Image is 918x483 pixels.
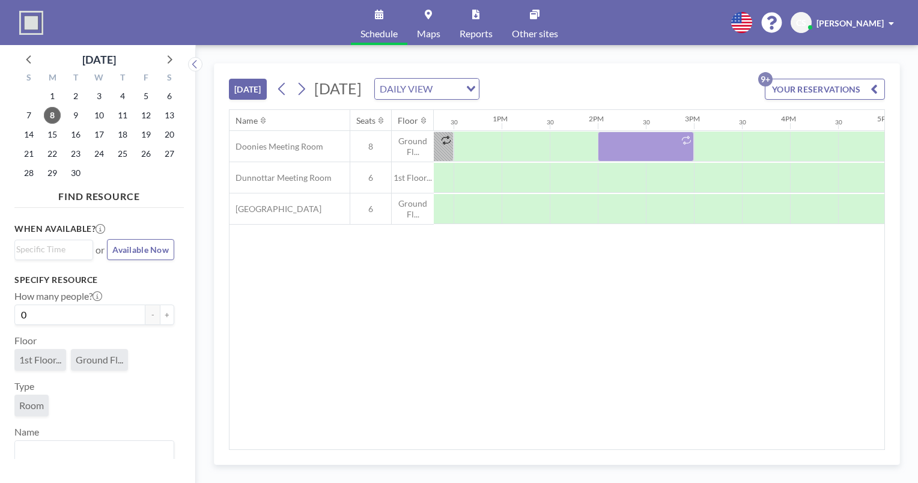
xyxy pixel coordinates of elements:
span: Ground Fl... [392,198,434,219]
label: How many people? [14,290,102,302]
span: or [96,244,105,256]
div: F [134,71,157,87]
span: [PERSON_NAME] [816,18,884,28]
span: Monday, September 1, 2025 [44,88,61,105]
div: T [64,71,88,87]
span: Thursday, September 4, 2025 [114,88,131,105]
div: T [111,71,134,87]
button: - [145,305,160,325]
span: Wednesday, September 17, 2025 [91,126,108,143]
div: W [88,71,111,87]
div: 4PM [781,114,796,123]
span: Available Now [112,245,169,255]
span: Monday, September 15, 2025 [44,126,61,143]
div: Name [236,115,258,126]
span: DAILY VIEW [377,81,435,97]
span: Sunday, September 7, 2025 [20,107,37,124]
span: Saturday, September 6, 2025 [161,88,178,105]
label: Floor [14,335,37,347]
input: Search for option [16,443,167,459]
span: Dunnottar Meeting Room [229,172,332,183]
span: Saturday, September 20, 2025 [161,126,178,143]
span: Friday, September 5, 2025 [138,88,154,105]
div: 3PM [685,114,700,123]
p: 9+ [758,72,773,87]
div: Search for option [15,441,174,461]
span: Tuesday, September 16, 2025 [67,126,84,143]
div: 1PM [493,114,508,123]
span: Sunday, September 28, 2025 [20,165,37,181]
span: [GEOGRAPHIC_DATA] [229,204,321,214]
span: Friday, September 26, 2025 [138,145,154,162]
div: 2PM [589,114,604,123]
div: 30 [547,118,554,126]
div: 30 [739,118,746,126]
span: Maps [417,29,440,38]
span: 8 [350,141,391,152]
span: Reports [460,29,493,38]
h4: FIND RESOURCE [14,186,184,202]
span: Other sites [512,29,558,38]
div: 5PM [877,114,892,123]
span: 6 [350,204,391,214]
span: Room [19,399,44,412]
button: Available Now [107,239,174,260]
input: Search for option [16,243,86,256]
div: Search for option [15,240,93,258]
h3: Specify resource [14,275,174,285]
input: Search for option [436,81,459,97]
div: [DATE] [82,51,116,68]
label: Name [14,426,39,438]
span: Ground Fl... [392,136,434,157]
span: Sunday, September 21, 2025 [20,145,37,162]
span: Wednesday, September 10, 2025 [91,107,108,124]
button: YOUR RESERVATIONS9+ [765,79,885,100]
span: 1st Floor... [392,172,434,183]
div: Search for option [375,79,479,99]
span: Wednesday, September 24, 2025 [91,145,108,162]
span: Schedule [360,29,398,38]
div: Seats [356,115,375,126]
span: Saturday, September 13, 2025 [161,107,178,124]
span: Tuesday, September 30, 2025 [67,165,84,181]
div: 30 [643,118,650,126]
div: M [41,71,64,87]
span: Monday, September 22, 2025 [44,145,61,162]
span: Friday, September 12, 2025 [138,107,154,124]
span: Monday, September 29, 2025 [44,165,61,181]
span: Saturday, September 27, 2025 [161,145,178,162]
span: Sunday, September 14, 2025 [20,126,37,143]
button: + [160,305,174,325]
span: Tuesday, September 23, 2025 [67,145,84,162]
span: 6 [350,172,391,183]
span: Wednesday, September 3, 2025 [91,88,108,105]
span: Thursday, September 18, 2025 [114,126,131,143]
span: CS [796,17,806,28]
div: 30 [451,118,458,126]
span: Thursday, September 25, 2025 [114,145,131,162]
div: S [17,71,41,87]
div: 30 [835,118,842,126]
div: Floor [398,115,418,126]
button: [DATE] [229,79,267,100]
span: Ground Fl... [76,354,123,366]
img: organization-logo [19,11,43,35]
div: S [157,71,181,87]
span: Friday, September 19, 2025 [138,126,154,143]
span: Monday, September 8, 2025 [44,107,61,124]
span: [DATE] [314,79,362,97]
span: Doonies Meeting Room [229,141,323,152]
label: Type [14,380,34,392]
span: Tuesday, September 2, 2025 [67,88,84,105]
span: 1st Floor... [19,354,61,366]
span: Tuesday, September 9, 2025 [67,107,84,124]
span: Thursday, September 11, 2025 [114,107,131,124]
